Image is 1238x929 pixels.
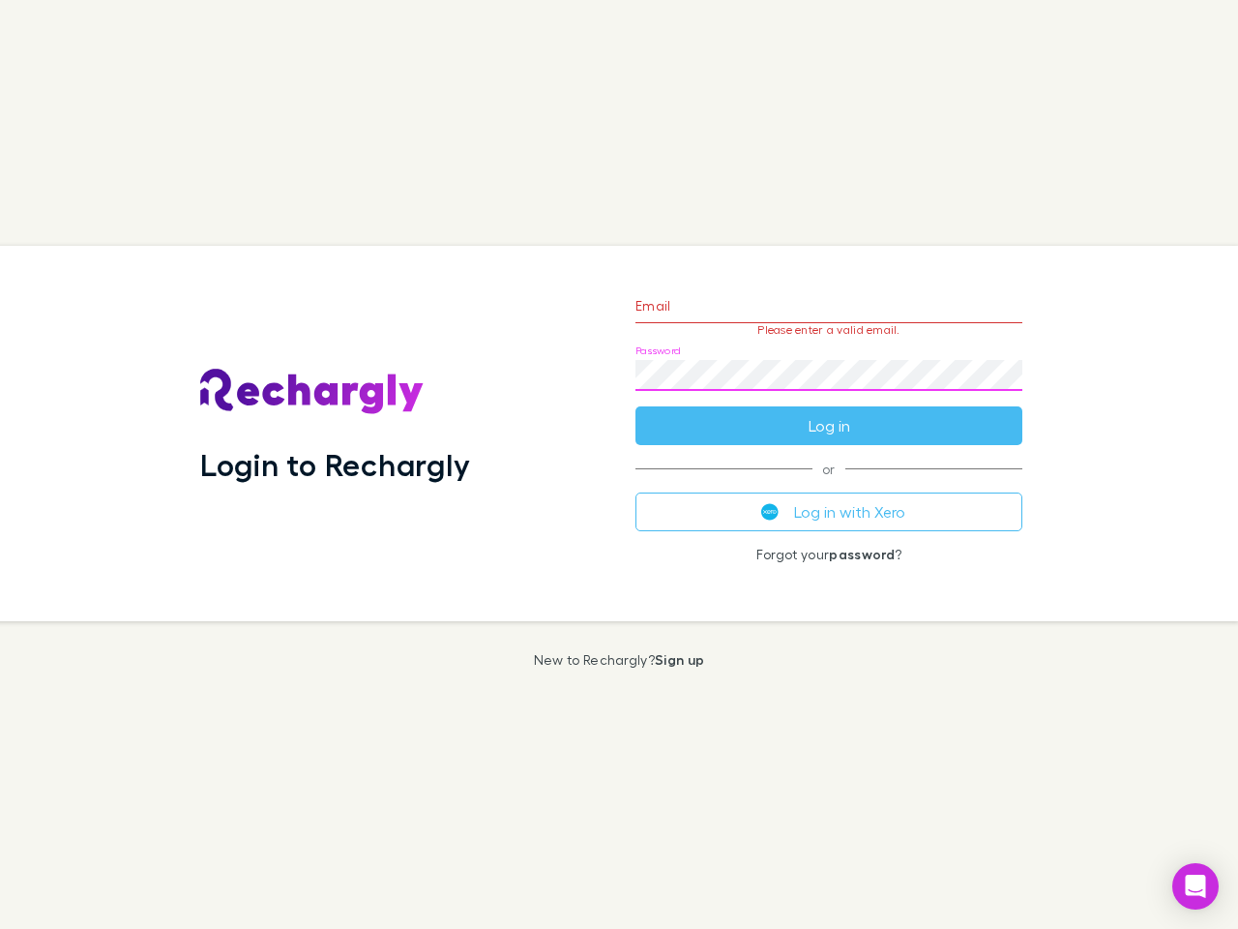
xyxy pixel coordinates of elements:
[200,446,470,483] h1: Login to Rechargly
[761,503,779,521] img: Xero's logo
[635,323,1022,337] p: Please enter a valid email.
[635,406,1022,445] button: Log in
[829,546,895,562] a: password
[655,651,704,668] a: Sign up
[1172,863,1219,910] div: Open Intercom Messenger
[635,344,681,358] label: Password
[200,369,425,415] img: Rechargly's Logo
[534,652,705,668] p: New to Rechargly?
[635,468,1022,469] span: or
[635,547,1022,562] p: Forgot your ?
[635,493,1022,531] button: Log in with Xero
